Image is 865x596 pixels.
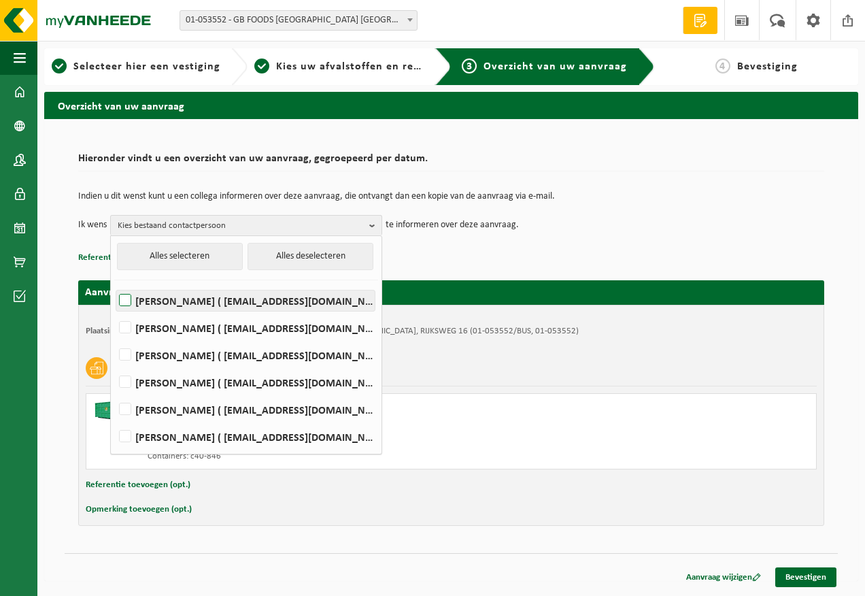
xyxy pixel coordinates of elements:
[44,92,858,118] h2: Overzicht van uw aanvraag
[386,215,519,235] p: te informeren over deze aanvraag.
[85,287,187,298] strong: Aanvraag voor [DATE]
[86,501,192,518] button: Opmerking toevoegen (opt.)
[248,243,373,270] button: Alles deselecteren
[86,327,145,335] strong: Plaatsingsadres:
[484,61,627,72] span: Overzicht van uw aanvraag
[78,215,107,235] p: Ik wens
[116,399,375,420] label: [PERSON_NAME] ( [EMAIL_ADDRESS][DOMAIN_NAME] )
[78,249,183,267] button: Referentie toevoegen (opt.)
[117,243,243,270] button: Alles selecteren
[737,61,798,72] span: Bevestiging
[78,192,824,201] p: Indien u dit wenst kunt u een collega informeren over deze aanvraag, die ontvangt dan een kopie v...
[148,451,506,462] div: Containers: c40-846
[254,59,424,75] a: 2Kies uw afvalstoffen en recipiënten
[116,427,375,447] label: [PERSON_NAME] ( [EMAIL_ADDRESS][DOMAIN_NAME] )
[118,216,364,236] span: Kies bestaand contactpersoon
[78,153,824,171] h2: Hieronder vindt u een overzicht van uw aanvraag, gegroepeerd per datum.
[180,10,418,31] span: 01-053552 - GB FOODS BELGIUM NV - PUURS-SINT-AMANDS
[93,401,134,421] img: HK-XC-40-GN-00.png
[116,318,375,338] label: [PERSON_NAME] ( [EMAIL_ADDRESS][DOMAIN_NAME] )
[715,59,730,73] span: 4
[254,59,269,73] span: 2
[180,11,417,30] span: 01-053552 - GB FOODS BELGIUM NV - PUURS-SINT-AMANDS
[775,567,836,587] a: Bevestigen
[73,61,220,72] span: Selecteer hier een vestiging
[276,61,463,72] span: Kies uw afvalstoffen en recipiënten
[116,291,375,311] label: [PERSON_NAME] ( [EMAIL_ADDRESS][DOMAIN_NAME] )
[52,59,67,73] span: 1
[116,345,375,365] label: [PERSON_NAME] ( [EMAIL_ADDRESS][DOMAIN_NAME] )
[86,476,190,494] button: Referentie toevoegen (opt.)
[676,567,771,587] a: Aanvraag wijzigen
[51,59,220,75] a: 1Selecteer hier een vestiging
[116,372,375,393] label: [PERSON_NAME] ( [EMAIL_ADDRESS][DOMAIN_NAME] )
[462,59,477,73] span: 3
[110,215,382,235] button: Kies bestaand contactpersoon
